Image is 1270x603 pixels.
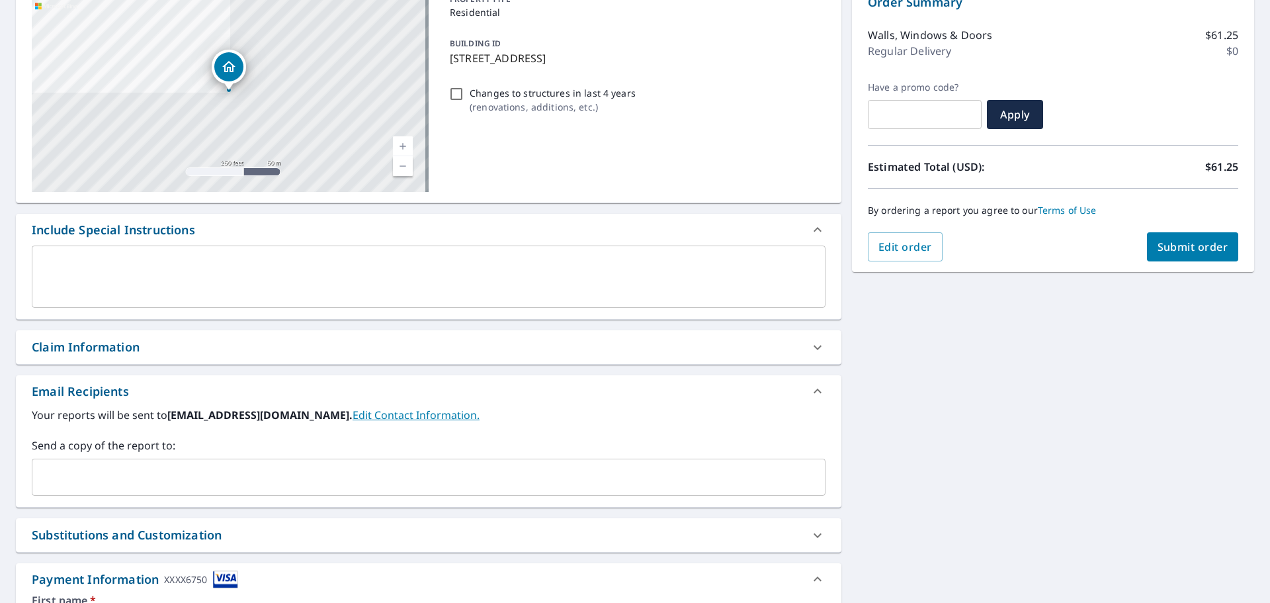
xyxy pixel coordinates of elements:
div: Dropped pin, building 1, Residential property, 6794 Cypress Dr North Olmsted, OH 44070 [212,50,246,91]
p: BUILDING ID [450,38,501,49]
span: Apply [997,107,1033,122]
p: $61.25 [1205,159,1238,175]
div: Claim Information [32,338,140,356]
span: Edit order [878,240,932,254]
button: Edit order [868,232,943,261]
a: Terms of Use [1038,204,1097,216]
p: $61.25 [1205,27,1238,43]
p: [STREET_ADDRESS] [450,50,820,66]
p: Walls, Windows & Doors [868,27,992,43]
p: Estimated Total (USD): [868,159,1053,175]
p: By ordering a report you agree to our [868,205,1238,216]
div: Email Recipients [32,383,129,400]
a: EditContactInfo [353,408,480,422]
div: Claim Information [16,330,841,364]
div: Include Special Instructions [16,214,841,246]
div: Payment InformationXXXX6750cardImage [16,563,841,595]
a: Current Level 17, Zoom In [393,136,413,156]
button: Apply [987,100,1043,129]
label: Have a promo code? [868,81,982,93]
button: Submit order [1147,232,1239,261]
b: [EMAIL_ADDRESS][DOMAIN_NAME]. [167,408,353,422]
p: Residential [450,5,820,19]
div: Substitutions and Customization [32,526,222,544]
p: $0 [1226,43,1238,59]
label: Your reports will be sent to [32,407,825,423]
div: Substitutions and Customization [16,518,841,552]
p: ( renovations, additions, etc. ) [470,100,636,114]
a: Current Level 17, Zoom Out [393,156,413,176]
div: Payment Information [32,571,238,588]
span: Submit order [1158,240,1228,254]
div: Email Recipients [16,375,841,407]
div: XXXX6750 [164,571,207,588]
img: cardImage [213,571,238,588]
div: Include Special Instructions [32,221,195,239]
p: Changes to structures in last 4 years [470,86,636,100]
label: Send a copy of the report to: [32,438,825,453]
p: Regular Delivery [868,43,951,59]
